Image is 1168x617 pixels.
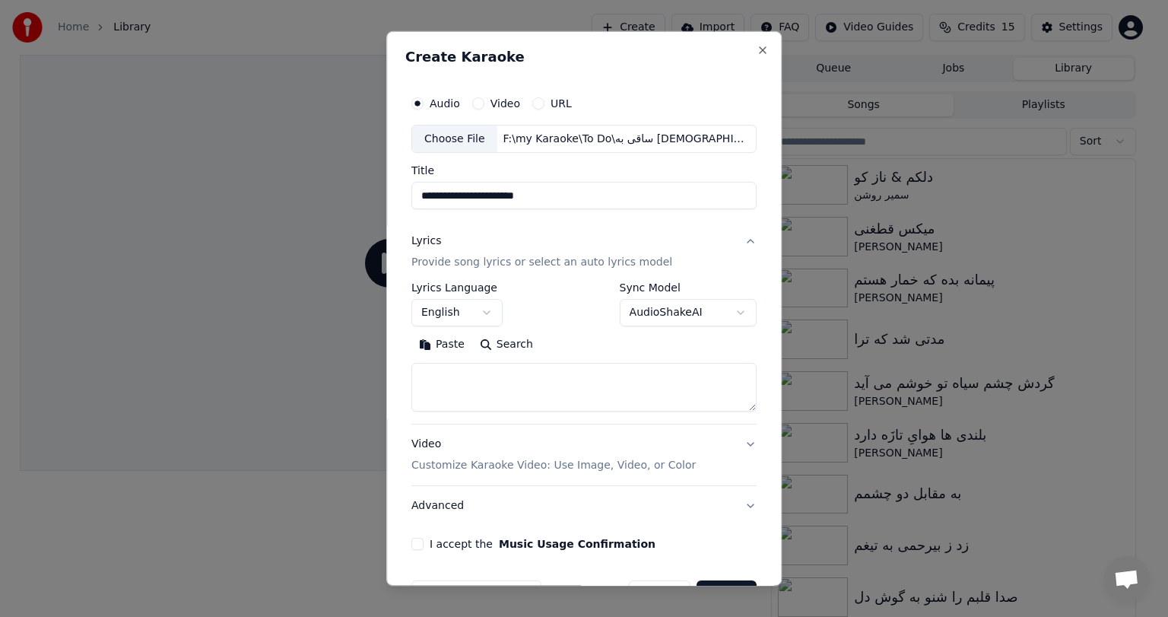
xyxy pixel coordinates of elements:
[411,333,472,358] button: Paste
[411,425,757,486] button: VideoCustomize Karaoke Video: Use Image, Video, or Color
[490,98,520,109] label: Video
[411,166,757,177] label: Title
[430,98,460,109] label: Audio
[499,539,655,549] button: I accept the
[411,283,757,425] div: LyricsProvide song lyrics or select an auto lyrics model
[411,234,441,250] div: Lyrics
[411,256,672,271] p: Provide song lyrics or select an auto lyrics model
[411,458,696,473] p: Customize Karaoke Video: Use Image, Video, or Color
[497,132,756,147] div: F:\my Karaoke\To Do\ساقی به [DEMOGRAPHIC_DATA] خون شد دل ما\[PERSON_NAME] - Saqi Bakhuda [4K] - ک...
[411,222,757,283] button: LyricsProvide song lyrics or select an auto lyrics model
[405,50,763,64] h2: Create Karaoke
[412,126,497,153] div: Choose File
[620,283,757,294] label: Sync Model
[697,580,757,608] button: Create
[551,98,572,109] label: URL
[411,437,696,474] div: Video
[472,333,541,358] button: Search
[629,580,690,608] button: Cancel
[430,539,655,549] label: I accept the
[411,283,503,294] label: Lyrics Language
[411,486,757,526] button: Advanced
